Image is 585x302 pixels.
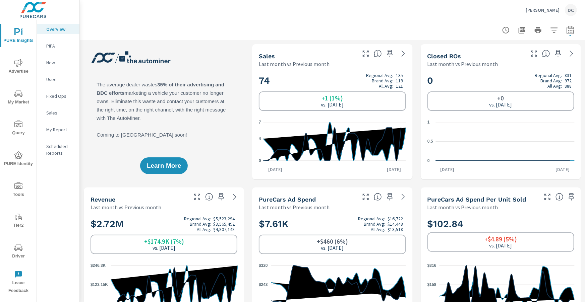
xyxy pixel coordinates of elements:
[259,136,261,141] text: 4
[564,23,577,37] button: Select Date Range
[535,73,562,78] p: Regional Avg:
[398,48,409,59] a: See more details in report
[321,95,343,101] h6: +1 (1%)
[213,216,235,221] p: $5,523,294
[91,263,106,268] text: $246.3K
[37,74,79,84] div: Used
[396,83,403,89] p: 121
[37,41,79,51] div: PIPA
[388,221,403,227] p: $14,448
[259,283,268,287] text: $243
[37,125,79,135] div: My Report
[526,7,560,13] p: [PERSON_NAME]
[2,121,35,137] span: Query
[2,244,35,260] span: Driver
[205,193,213,201] span: Total sales revenue over the selected date range. [Source: This data is sourced from the dealer’s...
[259,196,316,203] h5: PureCars Ad Spend
[427,53,461,60] h5: Closed ROs
[371,227,385,232] p: All Avg:
[2,213,35,229] span: Tier2
[427,196,526,203] h5: PureCars Ad Spend Per Unit Sold
[427,203,498,211] p: Last month vs Previous month
[566,48,577,59] a: See more details in report
[259,263,268,268] text: $320
[91,196,115,203] h5: Revenue
[91,283,108,287] text: $123.15K
[37,91,79,101] div: Fixed Ops
[2,28,35,45] span: PURE Insights
[37,24,79,34] div: Overview
[427,158,430,163] text: 0
[489,101,512,107] p: vs. [DATE]
[540,78,562,83] p: Brand Avg:
[229,192,240,202] a: See more details in report
[385,48,395,59] span: Save this to your personalized report
[259,73,406,89] h2: 74
[184,216,211,221] p: Regional Avg:
[547,83,562,89] p: All Avg:
[396,78,403,83] p: 119
[427,263,436,268] text: $316
[565,4,577,16] div: DC
[2,59,35,75] span: Advertise
[46,93,74,99] p: Fixed Ops
[264,166,287,173] p: [DATE]
[216,192,227,202] span: Save this to your personalized report
[366,73,394,78] p: Regional Avg:
[2,151,35,168] span: PURE Identity
[37,58,79,68] div: New
[46,26,74,32] p: Overview
[46,43,74,49] p: PIPA
[147,163,181,169] span: Learn More
[547,23,561,37] button: Apply Filters
[427,283,436,287] text: $158
[385,192,395,202] span: Save this to your personalized report
[427,73,574,89] h2: 0
[529,48,539,59] button: Make Fullscreen
[144,238,184,245] h6: +$174.9K (7%)
[398,192,409,202] a: See more details in report
[531,23,545,37] button: Print Report
[374,193,382,201] span: Total cost of media for all PureCars channels for the selected dealership group over the selected...
[565,73,572,78] p: 831
[37,141,79,158] div: Scheduled Reports
[498,95,504,101] h6: +0
[383,166,406,173] p: [DATE]
[542,50,550,58] span: Number of Repair Orders Closed by the selected dealership group over the selected time range. [So...
[46,109,74,116] p: Sales
[2,90,35,106] span: My Market
[484,236,517,242] h6: +$4.89 (5%)
[364,221,385,227] p: Brand Avg:
[388,216,403,221] p: $16,722
[259,203,330,211] p: Last month vs Previous month
[259,60,330,68] p: Last month vs Previous month
[427,218,574,230] h2: $102.84
[321,245,344,251] p: vs. [DATE]
[190,221,211,227] p: Brand Avg:
[555,193,564,201] span: Average cost of advertising per each vehicle sold at the dealer over the selected date range. The...
[321,101,344,107] p: vs. [DATE]
[192,192,202,202] button: Make Fullscreen
[565,78,572,83] p: 972
[427,60,498,68] p: Last month vs Previous month
[213,221,235,227] p: $3,565,492
[565,83,572,89] p: 988
[553,48,564,59] span: Save this to your personalized report
[197,227,211,232] p: All Avg:
[259,216,406,232] h2: $7.61K
[91,216,237,232] h2: $2.72M
[388,227,403,232] p: $13,518
[46,143,74,156] p: Scheduled Reports
[46,76,74,83] p: Used
[515,23,529,37] button: "Export Report to PDF"
[259,158,261,163] text: 0
[153,245,175,251] p: vs. [DATE]
[2,182,35,199] span: Tools
[374,50,382,58] span: Number of vehicles sold by the dealership over the selected date range. [Source: This data is sou...
[358,216,385,221] p: Regional Avg:
[360,192,371,202] button: Make Fullscreen
[566,192,577,202] span: Save this to your personalized report
[213,227,235,232] p: $4,807,148
[46,126,74,133] p: My Report
[259,53,275,60] h5: Sales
